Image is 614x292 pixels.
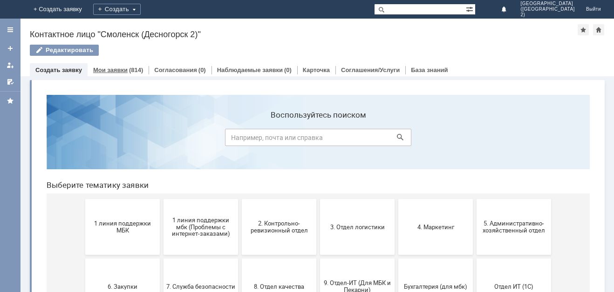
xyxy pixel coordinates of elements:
a: Соглашения/Услуги [341,66,400,73]
button: 9. Отдел-ИТ (Для МБК и Пекарни) [281,171,355,227]
span: Франчайзинг [284,255,353,262]
span: ([GEOGRAPHIC_DATA] [520,7,574,12]
button: 8. Отдел качества [203,171,277,227]
div: Создать [101,4,148,15]
span: 2) [520,12,574,18]
span: Отдел-ИТ (Офис) [127,255,196,262]
span: Расширенный поиск [466,4,475,13]
span: [GEOGRAPHIC_DATA] [520,1,574,7]
label: Воспользуйтесь поиском [186,23,372,32]
div: Добавить в избранное [578,24,589,35]
button: Отдел ИТ (1С) [437,171,512,227]
a: Карточка [303,66,330,73]
button: 3. Отдел логистики [281,112,355,167]
input: Например, почта или справка [186,41,372,59]
button: Франчайзинг [281,231,355,286]
div: (0) [198,66,206,73]
button: 1 линия поддержки МБК [46,112,121,167]
span: 4. Маркетинг [362,136,431,143]
span: 5. Административно-хозяйственный отдел [440,133,509,146]
img: logo [11,6,19,13]
div: Сделать домашней страницей [593,24,604,35]
a: Перейти на домашнюю страницу [11,6,19,13]
span: 1 линия поддержки мбк (Проблемы с интернет-заказами) [127,129,196,150]
button: Отдел-ИТ (Битрикс24 и CRM) [46,231,121,286]
header: Выберите тематику заявки [7,93,551,102]
div: (0) [284,66,292,73]
span: Отдел-ИТ (Битрикс24 и CRM) [49,252,118,265]
span: Это соглашение не активно! [362,252,431,265]
a: Создать заявку [3,41,18,56]
span: Финансовый отдел [205,255,274,262]
button: Это соглашение не активно! [359,231,434,286]
span: 1 линия поддержки МБК [49,133,118,146]
button: Бухгалтерия (для мбк) [359,171,434,227]
a: Создать заявку [35,66,82,73]
button: 2. Контрольно-ревизионный отдел [203,112,277,167]
a: Мои заявки [93,66,128,73]
a: Мои заявки [3,58,18,73]
span: Бухгалтерия (для мбк) [362,195,431,202]
button: 5. Административно-хозяйственный отдел [437,112,512,167]
div: (814) [129,66,143,73]
span: 2. Контрольно-ревизионный отдел [205,133,274,146]
span: 3. Отдел логистики [284,136,353,143]
a: База знаний [411,66,448,73]
span: 7. Служба безопасности [127,195,196,202]
button: Отдел-ИТ (Офис) [124,231,199,286]
span: 9. Отдел-ИТ (Для МБК и Пекарни) [284,192,353,206]
button: 4. Маркетинг [359,112,434,167]
span: 6. Закупки [49,195,118,202]
button: 7. Служба безопасности [124,171,199,227]
button: [PERSON_NAME]. Услуги ИТ для МБК (оформляет L1) [437,231,512,286]
a: Согласования [154,66,197,73]
span: [PERSON_NAME]. Услуги ИТ для МБК (оформляет L1) [440,248,509,269]
div: Контактное лицо "Смоленск (Десногорск 2)" [30,30,578,39]
a: Наблюдаемые заявки [217,66,283,73]
span: Отдел ИТ (1С) [440,195,509,202]
button: Финансовый отдел [203,231,277,286]
button: 1 линия поддержки мбк (Проблемы с интернет-заказами) [124,112,199,167]
span: 8. Отдел качества [205,195,274,202]
a: Мои согласования [3,74,18,89]
button: 6. Закупки [46,171,121,227]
